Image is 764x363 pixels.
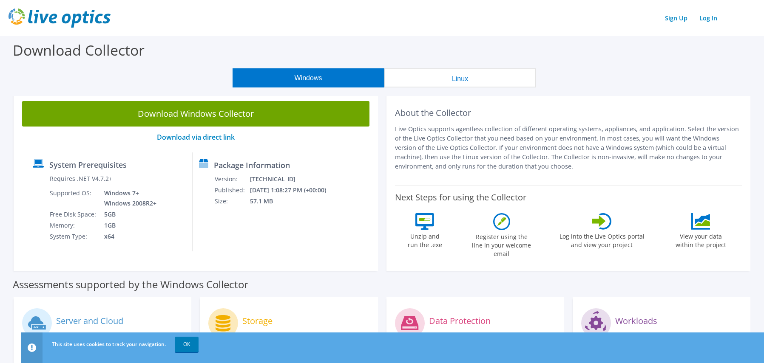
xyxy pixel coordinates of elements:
[49,209,98,220] td: Free Disk Space:
[214,185,250,196] td: Published:
[157,132,235,142] a: Download via direct link
[22,101,369,127] a: Download Windows Collector
[250,185,338,196] td: [DATE] 1:08:27 PM (+00:00)
[49,188,98,209] td: Supported OS:
[50,174,112,183] label: Requires .NET V4.7.2+
[559,230,645,249] label: Log into the Live Optics portal and view your project
[9,8,111,28] img: live_optics_svg.svg
[250,196,338,207] td: 57.1 MB
[250,174,338,185] td: [TECHNICAL_ID]
[49,220,98,231] td: Memory:
[670,230,731,249] label: View your data within the project
[98,220,158,231] td: 1GB
[233,68,384,87] button: Windows
[395,108,742,118] h2: About the Collector
[395,192,526,203] label: Next Steps for using the Collector
[695,12,721,24] a: Log In
[214,174,250,185] td: Version:
[429,317,491,325] label: Data Protection
[98,231,158,242] td: x64
[49,231,98,242] td: System Type:
[175,337,199,352] a: OK
[214,196,250,207] td: Size:
[13,280,248,289] label: Assessments supported by the Windows Collector
[661,12,692,24] a: Sign Up
[98,188,158,209] td: Windows 7+ Windows 2008R2+
[384,68,536,87] button: Linux
[470,230,534,258] label: Register using the line in your welcome email
[214,161,290,169] label: Package Information
[13,40,145,60] label: Download Collector
[98,209,158,220] td: 5GB
[242,317,273,325] label: Storage
[615,317,657,325] label: Workloads
[395,124,742,171] p: Live Optics supports agentless collection of different operating systems, appliances, and applica...
[52,340,166,348] span: This site uses cookies to track your navigation.
[49,160,127,169] label: System Prerequisites
[405,230,444,249] label: Unzip and run the .exe
[56,317,123,325] label: Server and Cloud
